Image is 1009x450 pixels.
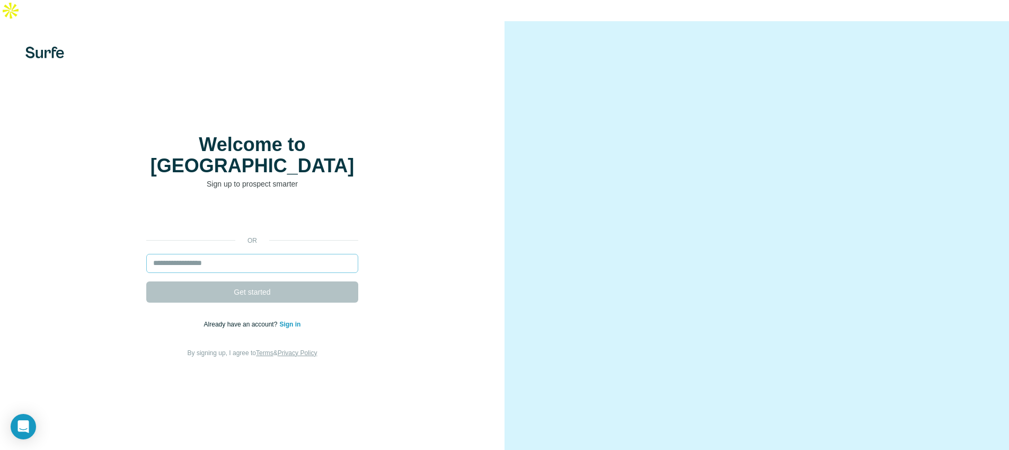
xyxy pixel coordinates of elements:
p: Sign up to prospect smarter [146,179,358,189]
a: Privacy Policy [278,349,317,357]
a: Terms [256,349,273,357]
div: Open Intercom Messenger [11,414,36,439]
span: Already have an account? [204,321,280,328]
span: By signing up, I agree to & [188,349,317,357]
h1: Welcome to [GEOGRAPHIC_DATA] [146,134,358,177]
a: Sign in [279,321,300,328]
img: Surfe's logo [25,47,64,58]
p: or [235,236,269,245]
iframe: Sign in with Google Button [141,205,364,228]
